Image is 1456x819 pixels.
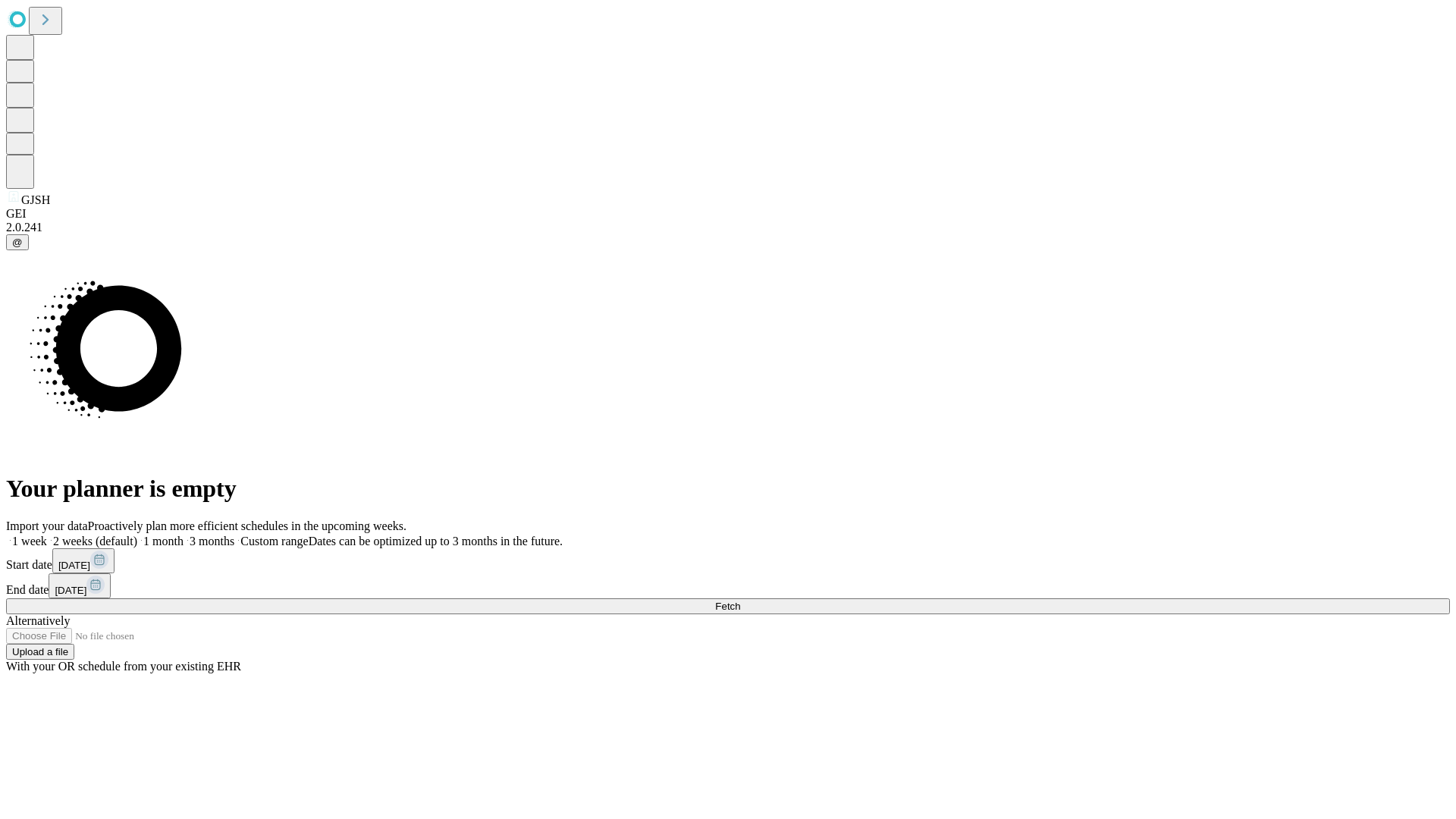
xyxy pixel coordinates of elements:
span: Import your data [6,519,88,532]
span: @ [12,237,23,248]
span: Dates can be optimized up to 3 months in the future. [309,535,563,548]
span: Custom range [240,535,308,548]
span: With your OR schedule from your existing EHR [6,660,241,673]
div: 2.0.241 [6,221,1450,234]
div: End date [6,573,1450,598]
h1: Your planner is empty [6,475,1450,503]
button: [DATE] [52,548,115,573]
button: Upload a file [6,644,74,660]
span: 1 week [12,535,47,548]
span: [DATE] [58,560,90,571]
span: Alternatively [6,614,70,627]
span: [DATE] [55,585,86,596]
span: 3 months [190,535,234,548]
button: @ [6,234,29,250]
span: GJSH [21,193,50,206]
div: GEI [6,207,1450,221]
span: 1 month [143,535,184,548]
span: Proactively plan more efficient schedules in the upcoming weeks. [88,519,406,532]
span: 2 weeks (default) [53,535,137,548]
button: [DATE] [49,573,111,598]
div: Start date [6,548,1450,573]
span: Fetch [715,601,740,612]
button: Fetch [6,598,1450,614]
